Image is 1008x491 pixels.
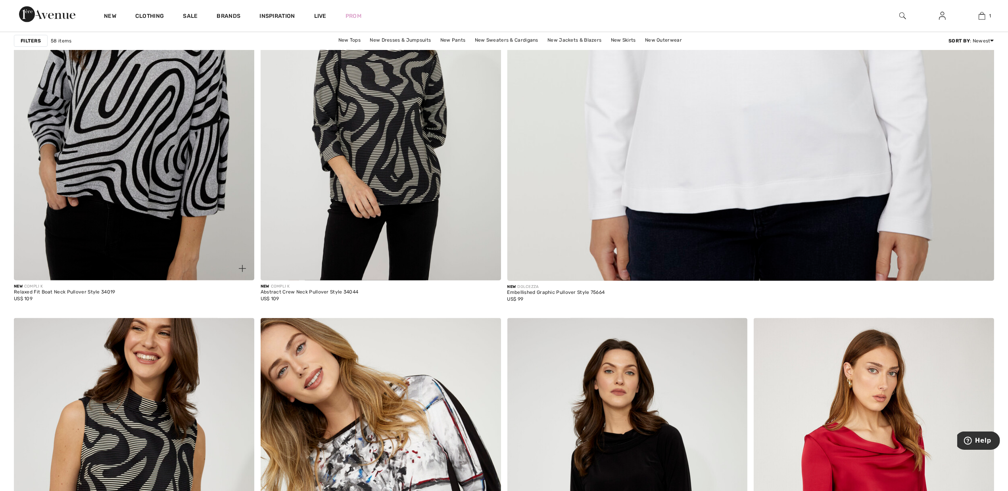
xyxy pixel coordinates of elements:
[19,6,75,22] img: 1ère Avenue
[183,13,198,21] a: Sale
[346,12,361,20] a: Prom
[366,35,435,45] a: New Dresses & Jumpsuits
[217,13,241,21] a: Brands
[641,35,686,45] a: New Outerwear
[543,35,605,45] a: New Jackets & Blazers
[14,284,115,290] div: COMPLI K
[21,37,41,44] strong: Filters
[607,35,640,45] a: New Skirts
[507,290,605,295] div: Embellished Graphic Pullover Style 75664
[261,284,359,290] div: COMPLI K
[939,11,946,21] img: My Info
[899,11,906,21] img: search the website
[471,35,542,45] a: New Sweaters & Cardigans
[239,265,246,272] img: plus_v2.svg
[135,13,164,21] a: Clothing
[261,284,269,289] span: New
[979,11,985,21] img: My Bag
[51,37,71,44] span: 58 items
[962,11,1001,21] a: 1
[948,37,994,44] div: : Newest
[948,38,970,44] strong: Sort By
[507,284,516,289] span: New
[507,296,524,302] span: US$ 99
[933,11,952,21] a: Sign In
[14,296,33,301] span: US$ 109
[259,13,295,21] span: Inspiration
[14,284,23,289] span: New
[104,13,116,21] a: New
[507,284,605,290] div: DOLCEZZA
[14,290,115,295] div: Relaxed Fit Boat Neck Pullover Style 34019
[436,35,470,45] a: New Pants
[989,12,991,19] span: 1
[261,296,279,301] span: US$ 109
[261,290,359,295] div: Abstract Crew Neck Pullover Style 34044
[957,432,1000,451] iframe: Opens a widget where you can find more information
[334,35,365,45] a: New Tops
[314,12,326,20] a: Live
